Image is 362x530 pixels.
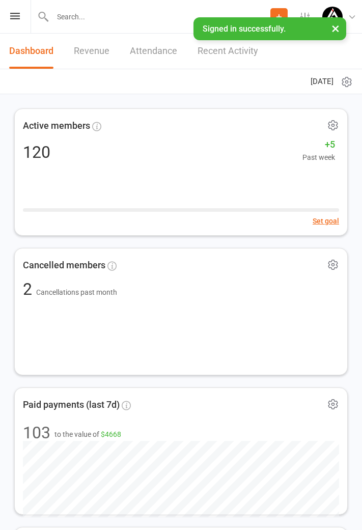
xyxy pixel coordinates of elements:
[23,258,105,273] span: Cancelled members
[101,430,121,438] span: $4668
[9,34,53,69] a: Dashboard
[23,144,50,160] div: 120
[313,215,339,227] button: Set goal
[311,75,333,88] span: [DATE]
[130,34,177,69] a: Attendance
[23,119,90,133] span: Active members
[23,398,120,412] span: Paid payments (last 7d)
[54,429,121,441] span: to the value of
[36,288,117,296] span: Cancellations past month
[198,34,258,69] a: Recent Activity
[322,7,343,27] img: thumb_image1745496852.png
[302,137,335,152] span: +5
[49,10,270,24] input: Search...
[326,17,345,39] button: ×
[74,34,109,69] a: Revenue
[23,280,36,299] span: 2
[203,24,286,34] span: Signed in successfully.
[23,425,50,441] div: 103
[302,152,335,163] span: Past week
